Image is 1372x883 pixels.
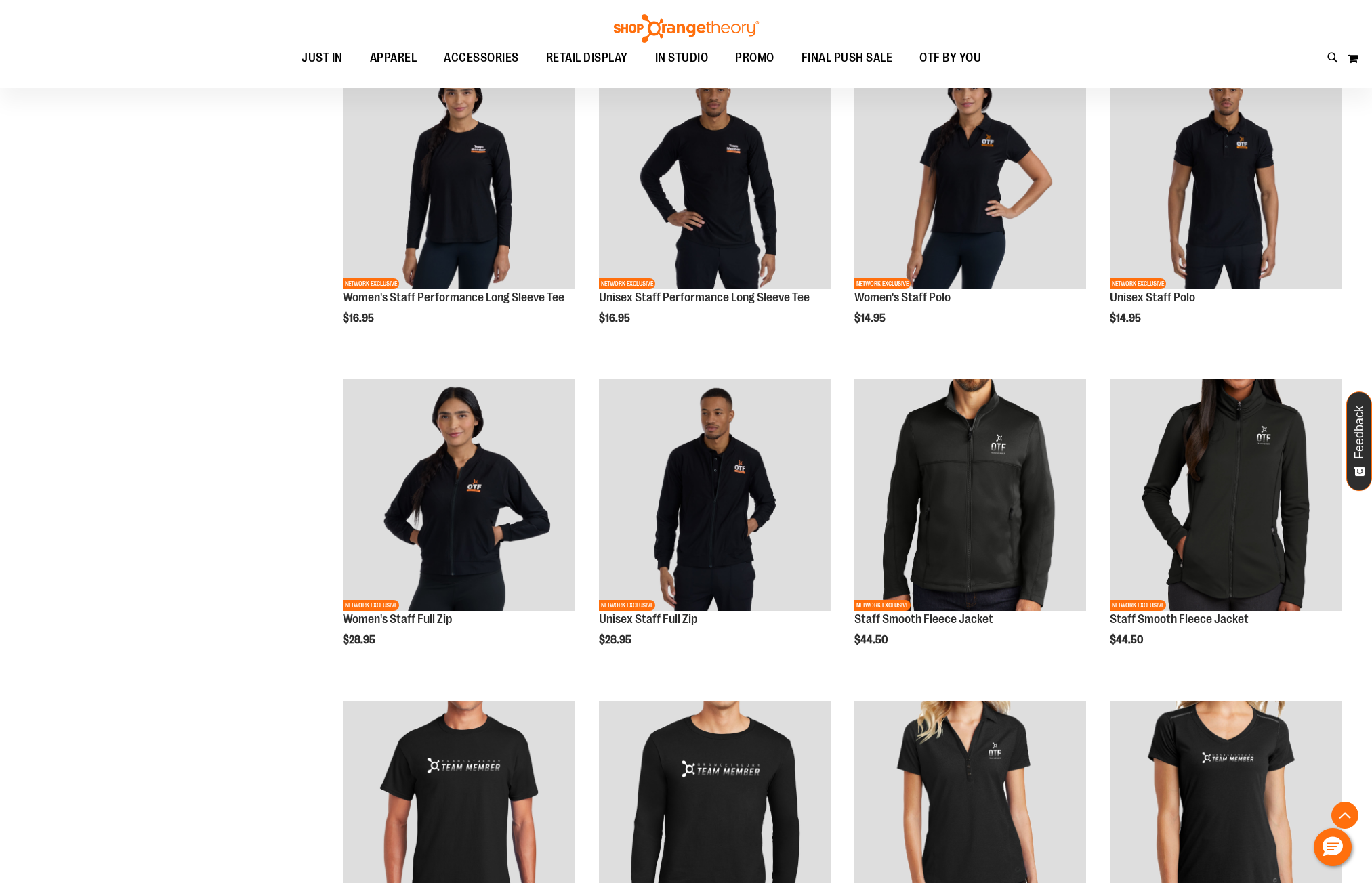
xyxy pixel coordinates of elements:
[722,43,788,74] a: PROMO
[599,312,632,324] span: $16.95
[854,612,993,626] a: Staff Smooth Fleece Jacket
[599,290,810,304] a: Unisex Staff Performance Long Sleeve Tee
[848,372,1093,681] div: product
[343,57,575,288] img: Women's Staff Performance Long Sleeve Tee
[1314,828,1352,866] button: Hello, have a question? Let’s chat.
[854,278,911,289] span: NETWORK EXCLUSIVE
[1110,290,1195,304] a: Unisex Staff Polo
[854,379,1086,611] img: Product image for Smooth Fleece Jacket
[599,379,831,613] a: Unisex Staff Full ZipNETWORK EXCLUSIVE
[343,379,575,613] a: Women's Staff Full ZipNETWORK EXCLUSIVE
[1110,57,1342,288] img: Unisex Staff Polo
[854,57,1086,290] a: Women's Staff PoloNETWORK EXCLUSIVE
[1110,612,1249,626] a: Staff Smooth Fleece Jacket
[343,57,575,290] a: Women's Staff Performance Long Sleeve TeeNETWORK EXCLUSIVE
[735,43,774,73] span: PROMO
[854,312,888,324] span: $14.95
[655,43,709,73] span: IN STUDIO
[343,312,376,324] span: $16.95
[343,612,452,626] a: Women's Staff Full Zip
[906,43,995,74] a: OTF BY YOU
[802,43,893,73] span: FINAL PUSH SALE
[854,57,1086,288] img: Women's Staff Polo
[1110,379,1342,611] img: Product image for Smooth Fleece Jacket
[343,290,564,304] a: Women's Staff Performance Long Sleeve Tee
[546,43,628,73] span: RETAIL DISPLAY
[1110,634,1145,646] span: $44.50
[612,14,761,43] img: Shop Orangetheory
[592,372,837,681] div: product
[919,43,981,73] span: OTF BY YOU
[599,57,831,288] img: Unisex Staff Performance Long Sleeve Tee
[599,278,655,289] span: NETWORK EXCLUSIVE
[1110,600,1166,611] span: NETWORK EXCLUSIVE
[343,278,399,289] span: NETWORK EXCLUSIVE
[370,43,417,73] span: APPAREL
[854,379,1086,613] a: Product image for Smooth Fleece JacketNETWORK EXCLUSIVE
[1353,406,1366,459] span: Feedback
[599,634,633,646] span: $28.95
[848,50,1093,359] div: product
[599,612,697,626] a: Unisex Staff Full Zip
[1110,278,1166,289] span: NETWORK EXCLUSIVE
[599,57,831,290] a: Unisex Staff Performance Long Sleeve TeeNETWORK EXCLUSIVE
[444,43,519,73] span: ACCESSORIES
[343,634,377,646] span: $28.95
[1110,312,1143,324] span: $14.95
[302,43,343,73] span: JUST IN
[854,290,951,304] a: Women's Staff Polo
[642,43,722,73] a: IN STUDIO
[854,600,911,611] span: NETWORK EXCLUSIVE
[533,43,642,74] a: RETAIL DISPLAY
[343,379,575,611] img: Women's Staff Full Zip
[343,600,399,611] span: NETWORK EXCLUSIVE
[1110,57,1342,290] a: Unisex Staff PoloNETWORK EXCLUSIVE
[788,43,907,74] a: FINAL PUSH SALE
[336,372,581,681] div: product
[599,379,831,611] img: Unisex Staff Full Zip
[592,50,837,359] div: product
[288,43,356,74] a: JUST IN
[1110,379,1342,613] a: Product image for Smooth Fleece JacketNETWORK EXCLUSIVE
[1346,391,1372,491] button: Feedback - Show survey
[1331,802,1358,829] button: Back To Top
[1103,50,1348,359] div: product
[854,634,890,646] span: $44.50
[336,50,581,359] div: product
[430,43,533,74] a: ACCESSORIES
[1103,372,1348,681] div: product
[599,600,655,611] span: NETWORK EXCLUSIVE
[356,43,431,74] a: APPAREL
